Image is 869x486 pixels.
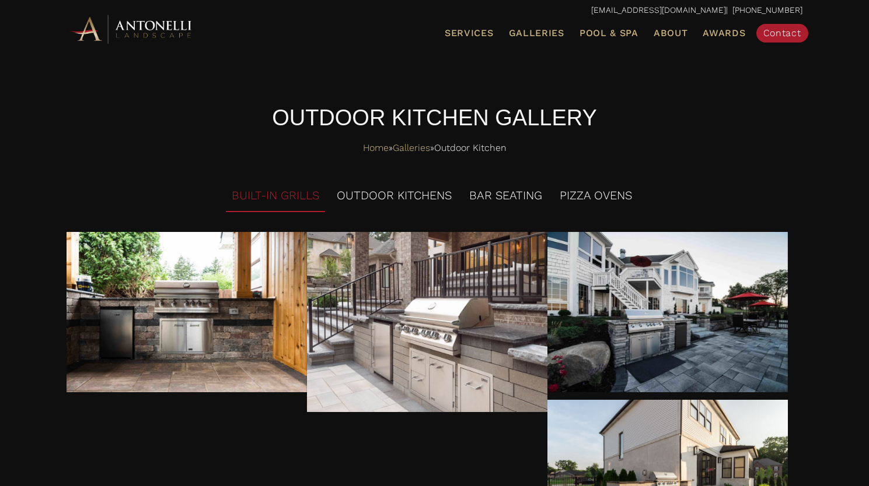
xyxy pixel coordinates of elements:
span: Pool & Spa [580,27,638,38]
span: » » [363,139,507,157]
a: About [649,26,693,41]
span: Services [445,29,494,38]
a: Galleries [504,26,569,41]
span: Awards [703,27,745,38]
span: Contact [763,27,801,38]
a: Pool & Spa [575,26,643,41]
nav: Breadcrumbs [67,139,802,157]
li: BAR SEATING [463,180,548,212]
li: BUILT-IN GRILLS [226,180,325,212]
a: [EMAIL_ADDRESS][DOMAIN_NAME] [591,5,726,15]
img: Antonelli Horizontal Logo [67,13,196,45]
li: PIZZA OVENS [554,180,638,212]
h4: OUTDOOR KITCHEN GALLERY [67,103,802,133]
a: Home [363,139,389,157]
p: | [PHONE_NUMBER] [67,3,802,18]
a: Services [440,26,498,41]
a: Awards [698,26,750,41]
span: About [654,29,688,38]
a: Galleries [393,139,430,157]
span: Galleries [509,27,564,38]
span: Outdoor Kitchen [434,139,507,157]
a: Contact [756,24,808,43]
li: OUTDOOR KITCHENS [331,180,458,212]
